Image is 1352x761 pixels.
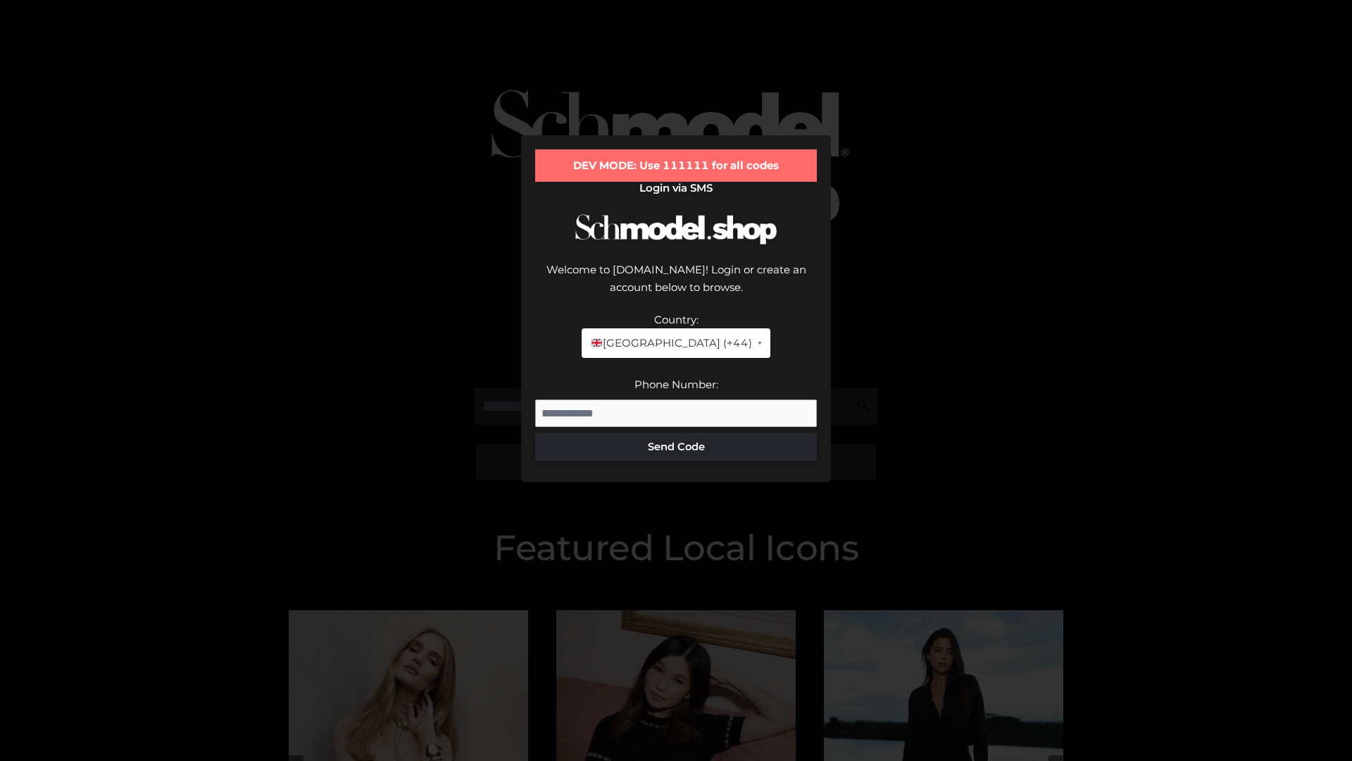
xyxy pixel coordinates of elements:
img: 🇬🇧 [591,338,602,348]
div: Welcome to [DOMAIN_NAME]! Login or create an account below to browse. [535,261,817,311]
button: Send Code [535,433,817,461]
label: Country: [654,313,699,326]
label: Phone Number: [634,378,718,391]
span: [GEOGRAPHIC_DATA] (+44) [590,334,751,352]
h2: Login via SMS [535,182,817,194]
div: DEV MODE: Use 111111 for all codes [535,149,817,182]
img: Schmodel Logo [570,202,782,257]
